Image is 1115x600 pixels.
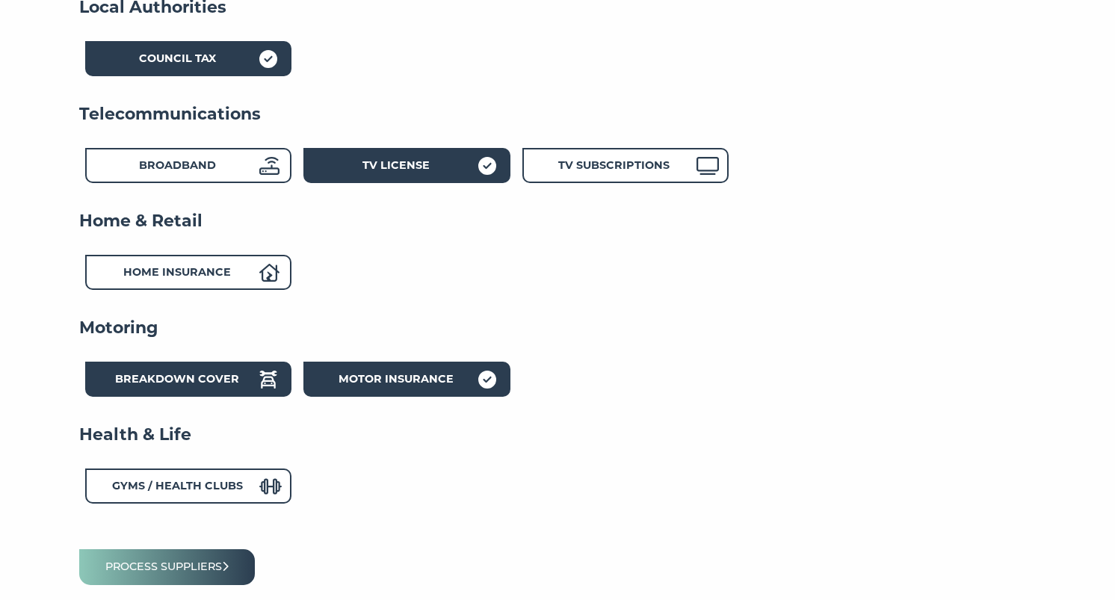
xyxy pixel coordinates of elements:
[79,210,1036,232] h4: Home & Retail
[558,158,670,172] strong: TV Subscriptions
[79,549,255,584] button: Process suppliers
[339,372,454,386] strong: Motor Insurance
[79,424,1036,446] h4: Health & Life
[362,158,430,172] strong: TV License
[303,148,510,183] div: TV License
[115,372,239,386] strong: Breakdown Cover
[112,479,243,492] strong: Gyms / Health Clubs
[303,362,510,397] div: Motor Insurance
[85,468,291,504] div: Gyms / Health Clubs
[123,265,231,279] strong: Home Insurance
[522,148,729,183] div: TV Subscriptions
[79,317,1036,339] h4: Motoring
[85,362,291,397] div: Breakdown Cover
[79,103,1036,126] h4: Telecommunications
[85,41,291,76] div: Council Tax
[139,158,216,172] strong: Broadband
[85,148,291,183] div: Broadband
[139,52,216,65] strong: Council Tax
[85,255,291,290] div: Home Insurance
